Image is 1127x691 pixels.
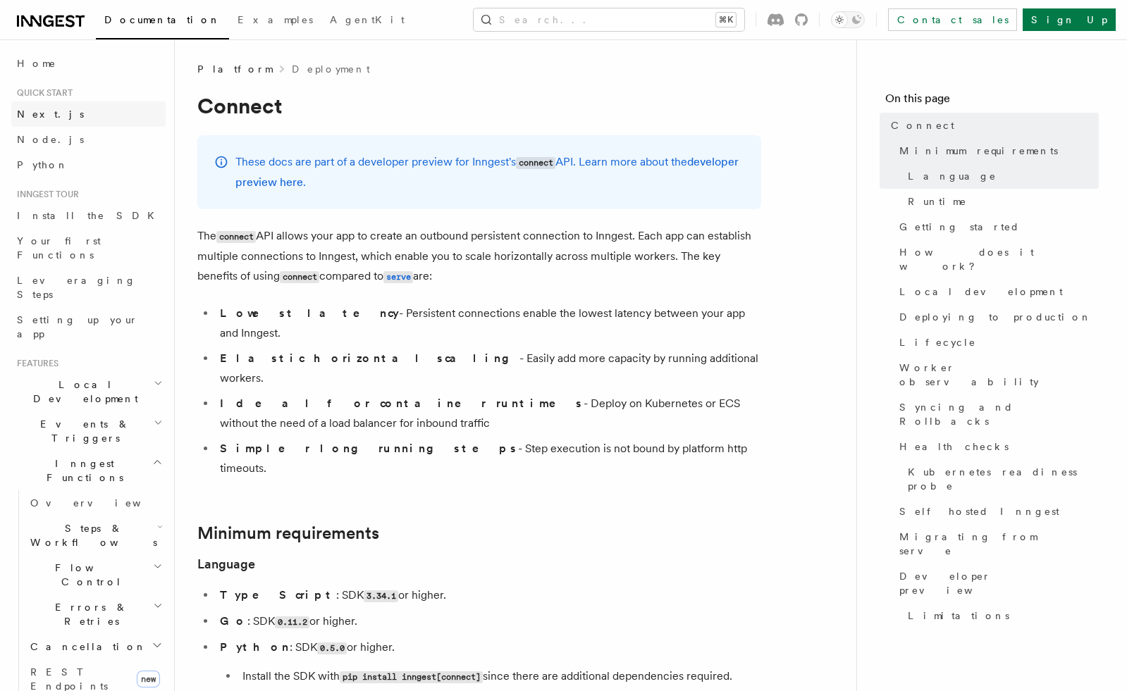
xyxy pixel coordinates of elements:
[197,93,761,118] h1: Connect
[899,335,976,349] span: Lifecycle
[25,561,153,589] span: Flow Control
[280,271,319,283] code: connect
[17,275,136,300] span: Leveraging Steps
[238,14,313,25] span: Examples
[216,231,256,243] code: connect
[894,499,1099,524] a: Self hosted Inngest
[899,569,1099,597] span: Developer preview
[908,194,967,208] span: Runtime
[17,314,138,340] span: Setting up your app
[902,189,1099,214] a: Runtime
[899,310,1092,324] span: Deploying to production
[894,394,1099,434] a: Syncing and Rollbacks
[11,372,166,411] button: Local Development
[11,456,152,485] span: Inngest Functions
[275,616,309,628] code: 0.11.2
[885,90,1099,113] h4: On this page
[11,189,79,200] span: Inngest tour
[321,4,413,38] a: AgentKit
[908,169,997,183] span: Language
[899,440,1009,454] span: Health checks
[317,642,347,654] code: 0.5.0
[25,634,166,659] button: Cancellation
[25,490,166,516] a: Overview
[899,285,1063,299] span: Local development
[474,8,744,31] button: Search...⌘K
[25,640,147,654] span: Cancellation
[894,279,1099,304] a: Local development
[894,434,1099,459] a: Health checks
[11,307,166,347] a: Setting up your app
[899,245,1099,273] span: How does it work?
[11,203,166,228] a: Install the SDK
[25,521,157,549] span: Steps & Workflows
[238,666,761,687] li: Install the SDK with since there are additional dependencies required.
[11,417,154,445] span: Events & Triggers
[216,304,761,343] li: - Persistent connections enable the lowest latency between your app and Inngest.
[894,524,1099,564] a: Migrating from serve
[364,590,398,602] code: 3.34.1
[229,4,321,38] a: Examples
[11,51,166,76] a: Home
[899,504,1059,518] span: Self hosted Inngest
[197,523,379,543] a: Minimum requirements
[104,14,221,25] span: Documentation
[11,378,154,406] span: Local Development
[340,671,483,683] code: pip install inngest[connect]
[894,304,1099,330] a: Deploying to production
[902,603,1099,628] a: Limitations
[216,611,761,632] li: : SDK or higher.
[899,400,1099,428] span: Syncing and Rollbacks
[899,361,1099,389] span: Worker observability
[25,594,166,634] button: Errors & Retries
[25,600,153,628] span: Errors & Retries
[137,671,160,687] span: new
[11,358,58,369] span: Features
[216,394,761,433] li: - Deploy on Kubernetes or ECS without the need of a load balancer for inbound traffic
[888,8,1017,31] a: Contact sales
[30,497,175,509] span: Overview
[899,220,1020,234] span: Getting started
[17,134,84,145] span: Node.js
[908,465,1099,493] span: Kubernetes readiness probe
[885,113,1099,138] a: Connect
[11,101,166,127] a: Next.js
[216,585,761,606] li: : SDK or higher.
[894,355,1099,394] a: Worker observability
[220,640,290,654] strong: Python
[908,609,1009,623] span: Limitations
[902,163,1099,189] a: Language
[11,411,166,451] button: Events & Triggers
[197,62,272,76] span: Platform
[11,228,166,268] a: Your first Functions
[894,330,1099,355] a: Lifecycle
[11,152,166,178] a: Python
[197,554,255,574] a: Language
[17,56,56,70] span: Home
[216,439,761,478] li: - Step execution is not bound by platform http timeouts.
[197,226,761,287] p: The API allows your app to create an outbound persistent connection to Inngest. Each app can esta...
[25,516,166,555] button: Steps & Workflows
[11,127,166,152] a: Node.js
[1023,8,1116,31] a: Sign Up
[11,268,166,307] a: Leveraging Steps
[330,14,405,25] span: AgentKit
[11,451,166,490] button: Inngest Functions
[516,157,555,169] code: connect
[902,459,1099,499] a: Kubernetes readiness probe
[891,118,954,132] span: Connect
[17,108,84,120] span: Next.js
[894,214,1099,239] a: Getting started
[216,349,761,388] li: - Easily add more capacity by running additional workers.
[894,138,1099,163] a: Minimum requirements
[220,306,399,320] strong: Lowest latency
[17,235,101,261] span: Your first Functions
[716,13,736,27] kbd: ⌘K
[17,159,68,170] span: Python
[899,144,1058,158] span: Minimum requirements
[96,4,229,39] a: Documentation
[894,564,1099,603] a: Developer preview
[17,210,163,221] span: Install the SDK
[220,588,336,602] strong: TypeScript
[235,152,744,192] p: These docs are part of a developer preview for Inngest's API. Learn more about the .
